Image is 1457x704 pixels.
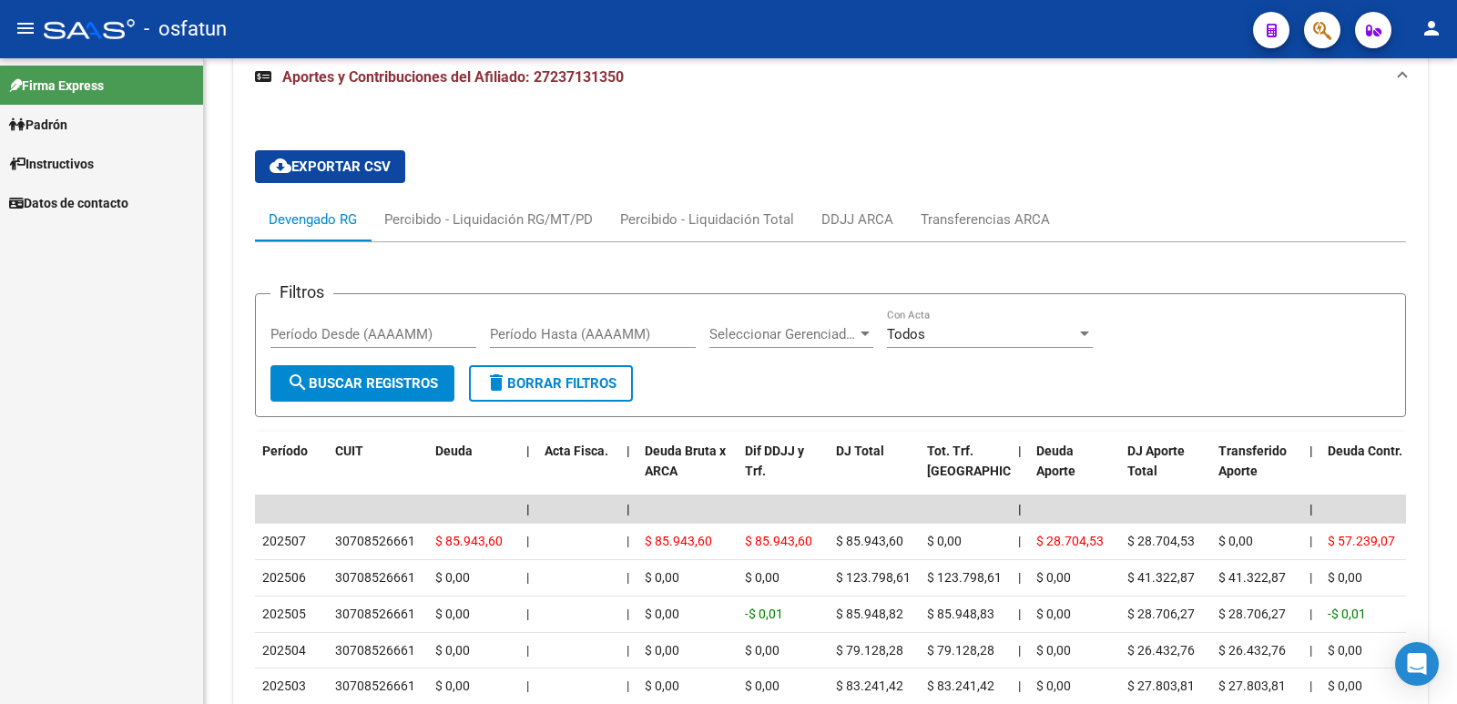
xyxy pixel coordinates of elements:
[927,643,994,658] span: $ 79.128,28
[927,444,1051,479] span: Tot. Trf. [GEOGRAPHIC_DATA]
[1328,534,1395,548] span: $ 57.239,07
[335,640,415,661] div: 30708526661
[645,534,712,548] span: $ 85.943,60
[1218,444,1287,479] span: Transferido Aporte
[1320,432,1411,512] datatable-header-cell: Deuda Contr.
[836,607,903,621] span: $ 85.948,82
[1011,432,1029,512] datatable-header-cell: |
[745,643,779,658] span: $ 0,00
[435,643,470,658] span: $ 0,00
[645,607,679,621] span: $ 0,00
[1395,642,1439,686] div: Open Intercom Messenger
[287,372,309,393] mat-icon: search
[270,158,391,175] span: Exportar CSV
[1309,502,1313,516] span: |
[1018,534,1021,548] span: |
[1309,643,1312,658] span: |
[1018,444,1022,458] span: |
[887,326,925,342] span: Todos
[619,432,637,512] datatable-header-cell: |
[745,534,812,548] span: $ 85.943,60
[1018,678,1021,693] span: |
[270,280,333,305] h3: Filtros
[1218,570,1286,585] span: $ 41.322,87
[335,531,415,552] div: 30708526661
[485,372,507,393] mat-icon: delete
[1127,444,1185,479] span: DJ Aporte Total
[435,534,503,548] span: $ 85.943,60
[1218,678,1286,693] span: $ 27.803,81
[269,209,357,230] div: Devengado RG
[526,534,529,548] span: |
[836,534,903,548] span: $ 85.943,60
[627,502,630,516] span: |
[1309,607,1312,621] span: |
[637,432,738,512] datatable-header-cell: Deuda Bruta x ARCA
[435,678,470,693] span: $ 0,00
[1309,444,1313,458] span: |
[255,432,328,512] datatable-header-cell: Período
[255,150,405,183] button: Exportar CSV
[328,432,428,512] datatable-header-cell: CUIT
[9,154,94,174] span: Instructivos
[1018,570,1021,585] span: |
[1036,534,1104,548] span: $ 28.704,53
[282,68,624,86] span: Aportes y Contribuciones del Afiliado: 27237131350
[262,570,306,585] span: 202506
[335,676,415,697] div: 30708526661
[927,678,994,693] span: $ 83.241,42
[1127,607,1195,621] span: $ 28.706,27
[144,9,227,49] span: - osfatun
[537,432,619,512] datatable-header-cell: Acta Fisca.
[262,607,306,621] span: 202505
[627,444,630,458] span: |
[1309,678,1312,693] span: |
[1218,534,1253,548] span: $ 0,00
[1309,570,1312,585] span: |
[9,115,67,135] span: Padrón
[921,209,1050,230] div: Transferencias ARCA
[526,678,529,693] span: |
[927,607,994,621] span: $ 85.948,83
[821,209,893,230] div: DDJJ ARCA
[1036,607,1071,621] span: $ 0,00
[9,193,128,213] span: Datos de contacto
[1328,643,1362,658] span: $ 0,00
[645,643,679,658] span: $ 0,00
[1036,444,1075,479] span: Deuda Aporte
[1120,432,1211,512] datatable-header-cell: DJ Aporte Total
[287,375,438,392] span: Buscar Registros
[709,326,857,342] span: Seleccionar Gerenciador
[627,534,629,548] span: |
[738,432,829,512] datatable-header-cell: Dif DDJJ y Trf.
[1036,643,1071,658] span: $ 0,00
[1328,678,1362,693] span: $ 0,00
[627,607,629,621] span: |
[1127,570,1195,585] span: $ 41.322,87
[233,48,1428,107] mat-expansion-panel-header: Aportes y Contribuciones del Afiliado: 27237131350
[270,155,291,177] mat-icon: cloud_download
[428,432,519,512] datatable-header-cell: Deuda
[469,365,633,402] button: Borrar Filtros
[335,567,415,588] div: 30708526661
[836,643,903,658] span: $ 79.128,28
[270,365,454,402] button: Buscar Registros
[262,643,306,658] span: 202504
[927,534,962,548] span: $ 0,00
[645,444,726,479] span: Deuda Bruta x ARCA
[745,570,779,585] span: $ 0,00
[526,643,529,658] span: |
[745,444,804,479] span: Dif DDJJ y Trf.
[645,570,679,585] span: $ 0,00
[1328,444,1402,458] span: Deuda Contr.
[485,375,616,392] span: Borrar Filtros
[1302,432,1320,512] datatable-header-cell: |
[1211,432,1302,512] datatable-header-cell: Transferido Aporte
[526,502,530,516] span: |
[627,678,629,693] span: |
[1127,678,1195,693] span: $ 27.803,81
[836,570,911,585] span: $ 123.798,61
[1018,502,1022,516] span: |
[1018,607,1021,621] span: |
[745,607,783,621] span: -$ 0,01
